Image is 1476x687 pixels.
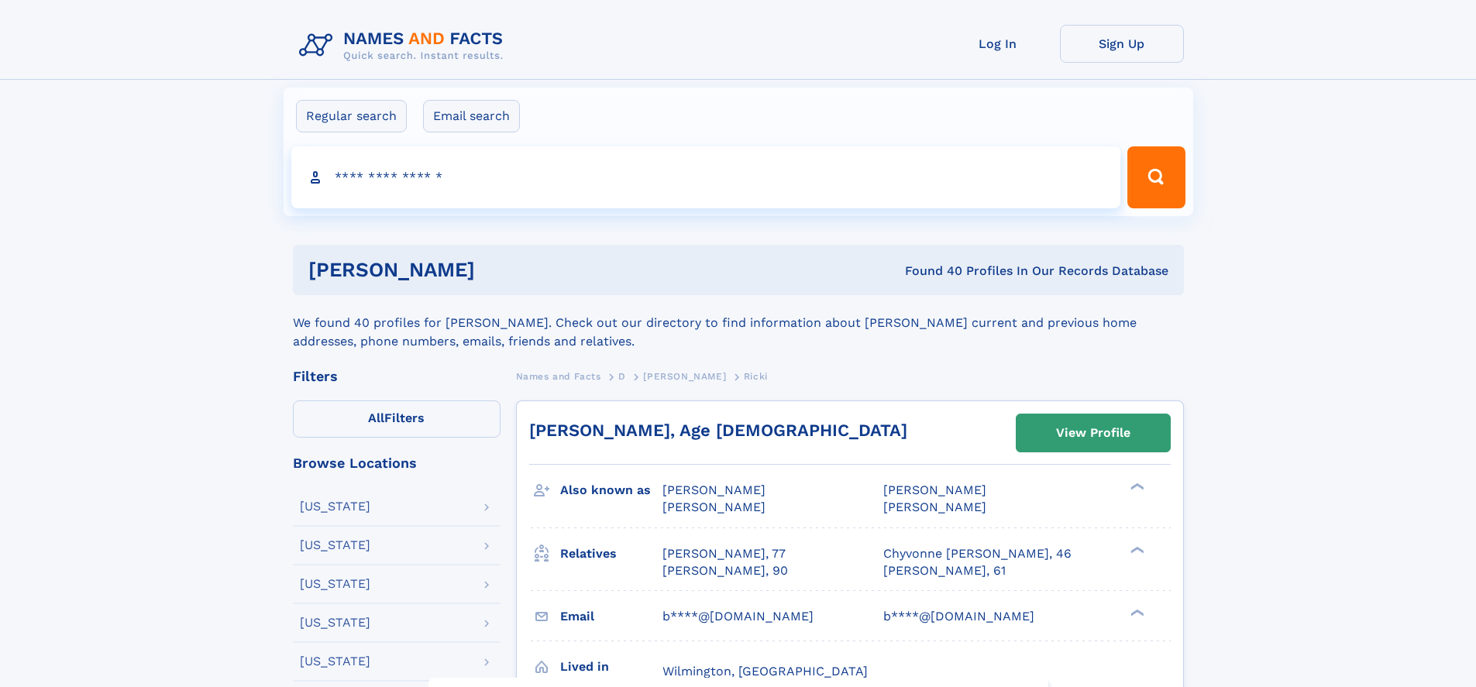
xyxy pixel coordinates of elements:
[560,603,662,630] h3: Email
[618,366,626,386] a: D
[293,295,1184,351] div: We found 40 profiles for [PERSON_NAME]. Check out our directory to find information about [PERSON...
[300,578,370,590] div: [US_STATE]
[883,483,986,497] span: [PERSON_NAME]
[300,655,370,668] div: [US_STATE]
[529,421,907,440] a: [PERSON_NAME], Age [DEMOGRAPHIC_DATA]
[618,371,626,382] span: D
[1056,415,1130,451] div: View Profile
[1127,482,1145,492] div: ❯
[883,500,986,514] span: [PERSON_NAME]
[690,263,1168,280] div: Found 40 Profiles In Our Records Database
[560,477,662,503] h3: Also known as
[291,146,1121,208] input: search input
[883,562,1006,579] a: [PERSON_NAME], 61
[643,371,726,382] span: [PERSON_NAME]
[368,410,384,425] span: All
[662,562,788,579] a: [PERSON_NAME], 90
[662,483,766,497] span: [PERSON_NAME]
[516,366,601,386] a: Names and Facts
[662,664,868,678] span: Wilmington, [GEOGRAPHIC_DATA]
[662,500,766,514] span: [PERSON_NAME]
[744,371,768,382] span: Ricki
[293,456,501,470] div: Browse Locations
[1060,25,1184,63] a: Sign Up
[560,541,662,567] h3: Relatives
[296,100,407,132] label: Regular search
[300,500,370,513] div: [US_STATE]
[1017,414,1170,452] a: View Profile
[560,654,662,680] h3: Lived in
[1127,607,1145,617] div: ❯
[308,260,690,280] h1: [PERSON_NAME]
[883,545,1072,562] a: Chyvonne [PERSON_NAME], 46
[1127,544,1145,555] div: ❯
[643,366,726,386] a: [PERSON_NAME]
[293,25,516,67] img: Logo Names and Facts
[293,400,501,438] label: Filters
[293,369,501,383] div: Filters
[300,617,370,629] div: [US_STATE]
[300,539,370,551] div: [US_STATE]
[1127,146,1185,208] button: Search Button
[662,545,786,562] a: [PERSON_NAME], 77
[423,100,520,132] label: Email search
[936,25,1060,63] a: Log In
